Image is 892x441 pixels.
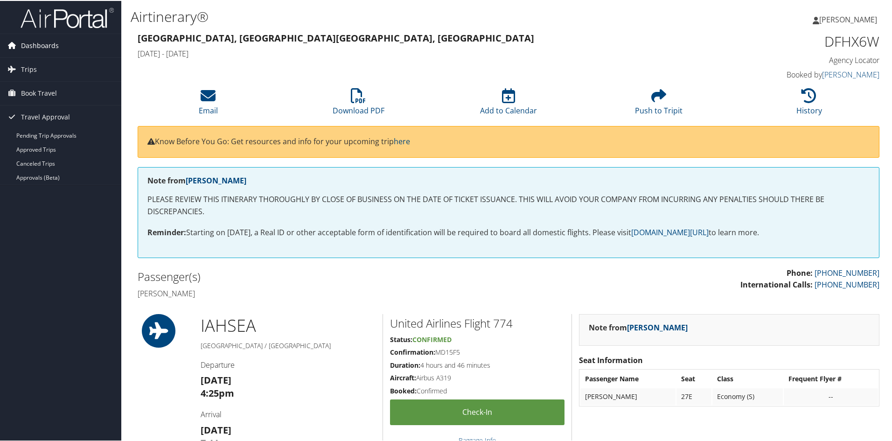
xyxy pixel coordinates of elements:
[390,360,564,369] h5: 4 hours and 46 minutes
[390,385,417,394] strong: Booked:
[589,322,688,332] strong: Note from
[390,372,416,381] strong: Aircraft:
[201,423,231,435] strong: [DATE]
[201,373,231,385] strong: [DATE]
[201,340,376,350] h5: [GEOGRAPHIC_DATA] / [GEOGRAPHIC_DATA]
[580,387,676,404] td: [PERSON_NAME]
[704,54,879,64] h4: Agency Locator
[635,92,683,115] a: Push to Tripit
[390,399,564,424] a: Check-in
[676,370,711,386] th: Seat
[147,226,870,238] p: Starting on [DATE], a Real ID or other acceptable form of identification will be required to boar...
[199,92,218,115] a: Email
[21,81,57,104] span: Book Travel
[631,226,709,237] a: [DOMAIN_NAME][URL]
[138,268,502,284] h2: Passenger(s)
[21,6,114,28] img: airportal-logo.png
[712,370,783,386] th: Class
[712,387,783,404] td: Economy (S)
[333,92,384,115] a: Download PDF
[147,175,246,185] strong: Note from
[787,267,813,277] strong: Phone:
[201,359,376,369] h4: Departure
[704,31,879,50] h1: DFHX6W
[147,193,870,217] p: PLEASE REVIEW THIS ITINERARY THOROUGHLY BY CLOSE OF BUSINESS ON THE DATE OF TICKET ISSUANCE. THIS...
[819,14,877,24] span: [PERSON_NAME]
[813,5,886,33] a: [PERSON_NAME]
[390,360,420,369] strong: Duration:
[21,33,59,56] span: Dashboards
[579,354,643,364] strong: Seat Information
[788,392,873,400] div: --
[147,226,186,237] strong: Reminder:
[390,347,564,356] h5: MD15F5
[412,334,452,343] span: Confirmed
[822,69,879,79] a: [PERSON_NAME]
[131,6,634,26] h1: Airtinerary®
[186,175,246,185] a: [PERSON_NAME]
[138,31,534,43] strong: [GEOGRAPHIC_DATA], [GEOGRAPHIC_DATA] [GEOGRAPHIC_DATA], [GEOGRAPHIC_DATA]
[390,372,564,382] h5: Airbus A319
[740,279,813,289] strong: International Calls:
[390,347,435,356] strong: Confirmation:
[21,105,70,128] span: Travel Approval
[390,385,564,395] h5: Confirmed
[784,370,878,386] th: Frequent Flyer #
[394,135,410,146] a: here
[147,135,870,147] p: Know Before You Go: Get resources and info for your upcoming trip
[390,334,412,343] strong: Status:
[138,48,690,58] h4: [DATE] - [DATE]
[138,287,502,298] h4: [PERSON_NAME]
[580,370,676,386] th: Passenger Name
[796,92,822,115] a: History
[480,92,537,115] a: Add to Calendar
[815,267,879,277] a: [PHONE_NUMBER]
[815,279,879,289] a: [PHONE_NUMBER]
[201,408,376,419] h4: Arrival
[704,69,879,79] h4: Booked by
[201,386,234,399] strong: 4:25pm
[201,313,376,336] h1: IAH SEA
[390,315,564,330] h2: United Airlines Flight 774
[627,322,688,332] a: [PERSON_NAME]
[21,57,37,80] span: Trips
[676,387,711,404] td: 27E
